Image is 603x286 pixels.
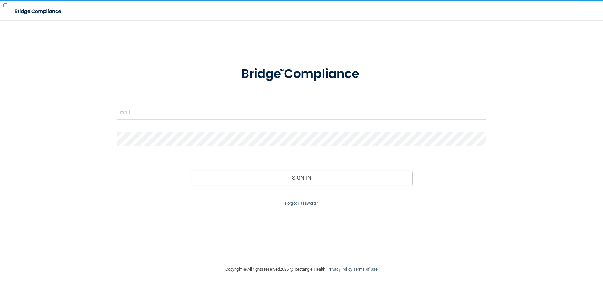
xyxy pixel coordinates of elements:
img: bridge_compliance_login_screen.278c3ca4.svg [228,58,375,90]
div: Copyright © All rights reserved 2025 @ Rectangle Health | | [187,259,416,279]
input: Email [117,105,486,120]
img: bridge_compliance_login_screen.278c3ca4.svg [9,5,67,18]
a: Terms of Use [353,267,378,272]
a: Privacy Policy [327,267,352,272]
a: Forgot Password? [285,201,318,206]
button: Sign In [191,171,413,185]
